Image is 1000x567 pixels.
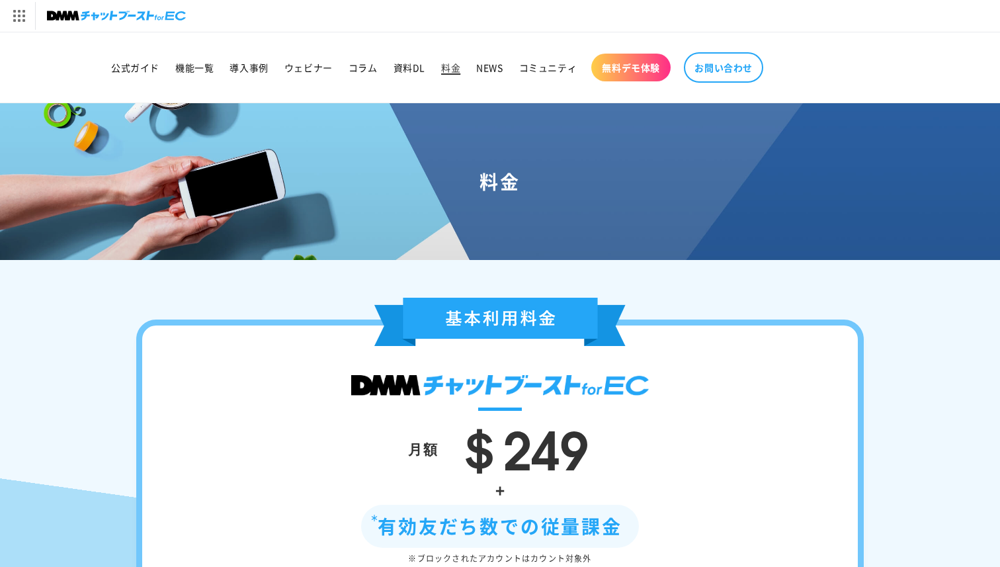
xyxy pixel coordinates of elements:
span: ウェビナー [284,62,333,73]
img: サービス [2,2,35,30]
a: 料金 [433,54,468,81]
a: 機能一覧 [167,54,222,81]
span: お問い合わせ [694,62,753,73]
div: + [182,476,818,504]
span: 機能一覧 [175,62,214,73]
a: 公式ガイド [103,54,167,81]
span: コミュニティ [519,62,577,73]
a: ウェビナー [276,54,341,81]
div: ※ブロックされたアカウントはカウント対象外 [182,551,818,566]
a: 資料DL [386,54,433,81]
a: 無料デモ体験 [591,54,671,81]
a: NEWS [468,54,511,81]
span: 公式ガイド [111,62,159,73]
span: 導入事例 [229,62,268,73]
img: 基本利用料金 [374,298,626,346]
img: DMMチャットブースト [351,375,649,396]
a: コラム [341,54,386,81]
a: コミュニティ [511,54,585,81]
span: ＄249 [452,407,589,485]
span: コラム [349,62,378,73]
span: NEWS [476,62,503,73]
span: 資料DL [394,62,425,73]
a: お問い合わせ [684,52,763,83]
h1: 料金 [16,169,984,193]
a: 導入事例 [222,54,276,81]
div: 有効友だち数での従量課金 [361,505,639,548]
span: 無料デモ体験 [602,62,660,73]
span: 料金 [441,62,460,73]
img: チャットブーストforEC [47,7,186,25]
div: 月額 [408,436,438,461]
